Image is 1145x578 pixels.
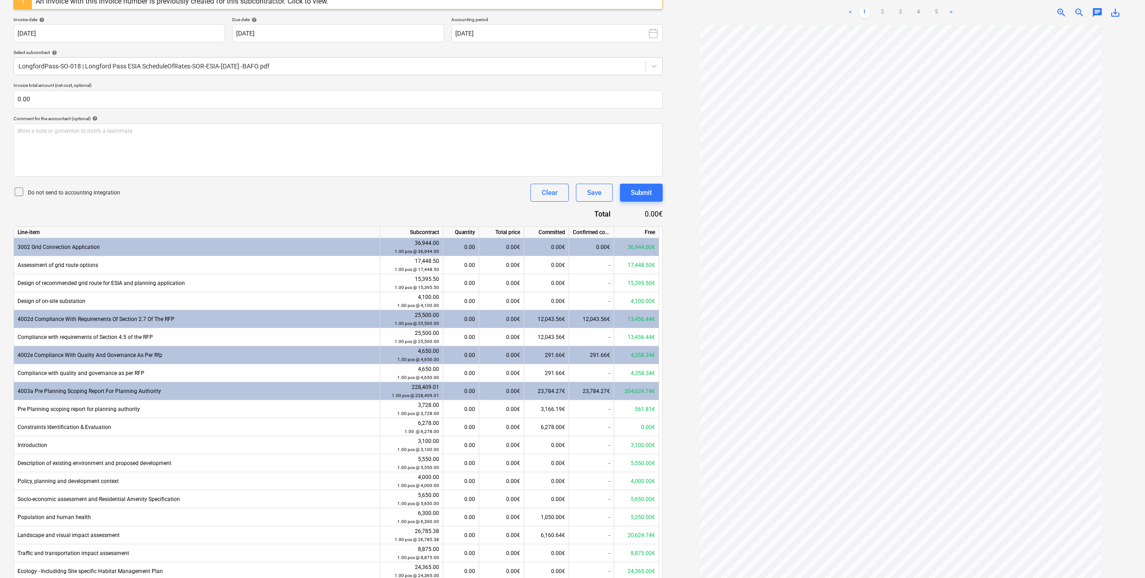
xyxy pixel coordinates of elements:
[384,491,439,508] div: 5,650.00
[524,346,569,364] div: 291.66€
[13,90,663,108] input: Invoice total amount (net cost, optional)
[946,7,956,18] a: Next page
[913,7,924,18] a: Page 4
[569,508,614,526] div: -
[569,454,614,472] div: -
[18,370,144,376] span: Compliance with quality and governance as per RFP
[931,7,942,18] a: Page 5
[479,490,524,508] div: 0.00€
[479,328,524,346] div: 0.00€
[614,274,659,292] div: 15,395.50€
[614,526,659,544] div: 20,624.74€
[384,257,439,274] div: 17,448.50
[18,316,175,322] span: 4002d Compliance With Requirements Of Section 2.7 Of The RFP
[1100,535,1145,578] iframe: Chat Widget
[18,262,98,268] span: Assessment of grid route options
[447,238,475,256] div: 0.00
[232,24,444,42] input: Due date not specified
[569,238,614,256] div: 0.00€
[625,209,663,219] div: 0.00€
[18,388,161,394] span: 4003a Pre Planning Scoping Report For Planning Authority
[397,447,439,452] small: 1.00 pcs @ 3,100.00
[524,292,569,310] div: 0.00€
[447,346,475,364] div: 0.00
[614,508,659,526] div: 5,250.00€
[524,418,569,436] div: 6,278.00€
[524,400,569,418] div: 3,166.19€
[524,526,569,544] div: 6,160.64€
[524,472,569,490] div: 0.00€
[384,365,439,382] div: 4,650.00
[18,514,91,520] span: Population and human health
[479,364,524,382] div: 0.00€
[479,436,524,454] div: 0.00€
[447,382,475,400] div: 0.00
[384,275,439,292] div: 15,395.50
[479,227,524,238] div: Total price
[384,347,439,364] div: 4,650.00
[569,310,614,328] div: 12,043.56€
[524,436,569,454] div: 0.00€
[18,442,47,448] span: Introduction
[384,383,439,400] div: 228,409.01
[569,274,614,292] div: -
[447,418,475,436] div: 0.00
[447,436,475,454] div: 0.00
[614,238,659,256] div: 36,944.00€
[447,274,475,292] div: 0.00
[479,346,524,364] div: 0.00€
[18,352,162,358] span: 4002e Compliance With Quality And Governance As Per Rfp
[447,472,475,490] div: 0.00
[50,50,57,55] span: help
[447,292,475,310] div: 0.00
[447,508,475,526] div: 0.00
[479,544,524,562] div: 0.00€
[479,256,524,274] div: 0.00€
[28,189,120,197] p: Do not send to accounting integration
[384,311,439,328] div: 25,500.00
[451,24,663,42] button: [DATE]
[447,490,475,508] div: 0.00
[18,334,153,340] span: Compliance with requirements of Section 4.5 of the RFP
[569,418,614,436] div: -
[384,473,439,490] div: 4,000.00
[569,346,614,364] div: 291.66€
[479,292,524,310] div: 0.00€
[18,460,171,466] span: Description of existing environment and proposed development
[569,227,614,238] div: Confirmed costs
[384,293,439,310] div: 4,100.00
[384,527,439,544] div: 26,785.38
[397,483,439,488] small: 1.00 pcs @ 4,000.00
[18,496,180,502] span: Socio-economic assessment and Residential Amenity Specification
[1092,7,1103,18] span: chat
[232,17,444,23] div: Due date
[395,573,439,578] small: 1.00 pcs @ 24,365.00
[384,455,439,472] div: 5,550.00
[479,400,524,418] div: 0.00€
[479,418,524,436] div: 0.00€
[524,328,569,346] div: 12,043.56€
[18,406,140,412] span: Pre Planning scoping report for planning authority
[395,321,439,326] small: 1.00 pcs @ 25,500.00
[569,382,614,400] div: 23,784.27€
[90,116,98,121] span: help
[524,256,569,274] div: 0.00€
[479,454,524,472] div: 0.00€
[404,429,439,434] small: 1.00 @ 6,278.00
[569,490,614,508] div: -
[397,303,439,308] small: 1.00 pcs @ 4,100.00
[479,274,524,292] div: 0.00€
[18,478,119,484] span: Policy, planning and development context
[479,472,524,490] div: 0.00€
[524,490,569,508] div: 0.00€
[542,187,557,199] div: Clear
[576,184,613,202] button: Save
[859,7,870,18] a: Page 1 is your current page
[524,274,569,292] div: 0.00€
[524,508,569,526] div: 1,050.00€
[13,17,225,23] div: Invoice date
[13,50,663,55] div: Select subcontract
[479,526,524,544] div: 0.00€
[447,544,475,562] div: 0.00
[524,454,569,472] div: 0.00€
